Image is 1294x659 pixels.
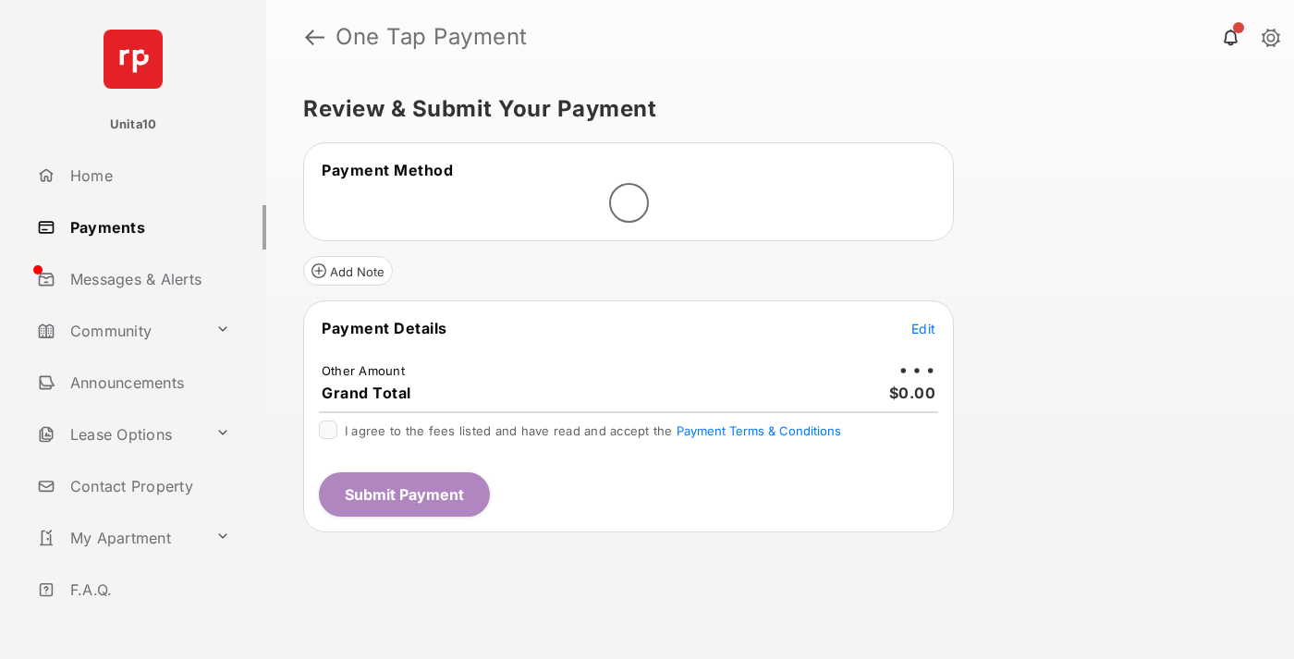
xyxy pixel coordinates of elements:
[30,205,266,250] a: Payments
[303,256,393,286] button: Add Note
[30,360,266,405] a: Announcements
[677,423,841,438] button: I agree to the fees listed and have read and accept the
[30,153,266,198] a: Home
[889,384,936,402] span: $0.00
[303,98,1242,120] h5: Review & Submit Your Payment
[321,362,406,379] td: Other Amount
[30,464,266,508] a: Contact Property
[30,567,266,612] a: F.A.Q.
[911,321,935,336] span: Edit
[322,384,411,402] span: Grand Total
[345,423,841,438] span: I agree to the fees listed and have read and accept the
[30,516,208,560] a: My Apartment
[322,161,453,179] span: Payment Method
[30,257,266,301] a: Messages & Alerts
[322,319,447,337] span: Payment Details
[319,472,490,517] button: Submit Payment
[336,26,528,48] strong: One Tap Payment
[110,116,157,134] p: Unita10
[30,309,208,353] a: Community
[911,319,935,337] button: Edit
[104,30,163,89] img: svg+xml;base64,PHN2ZyB4bWxucz0iaHR0cDovL3d3dy53My5vcmcvMjAwMC9zdmciIHdpZHRoPSI2NCIgaGVpZ2h0PSI2NC...
[30,412,208,457] a: Lease Options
